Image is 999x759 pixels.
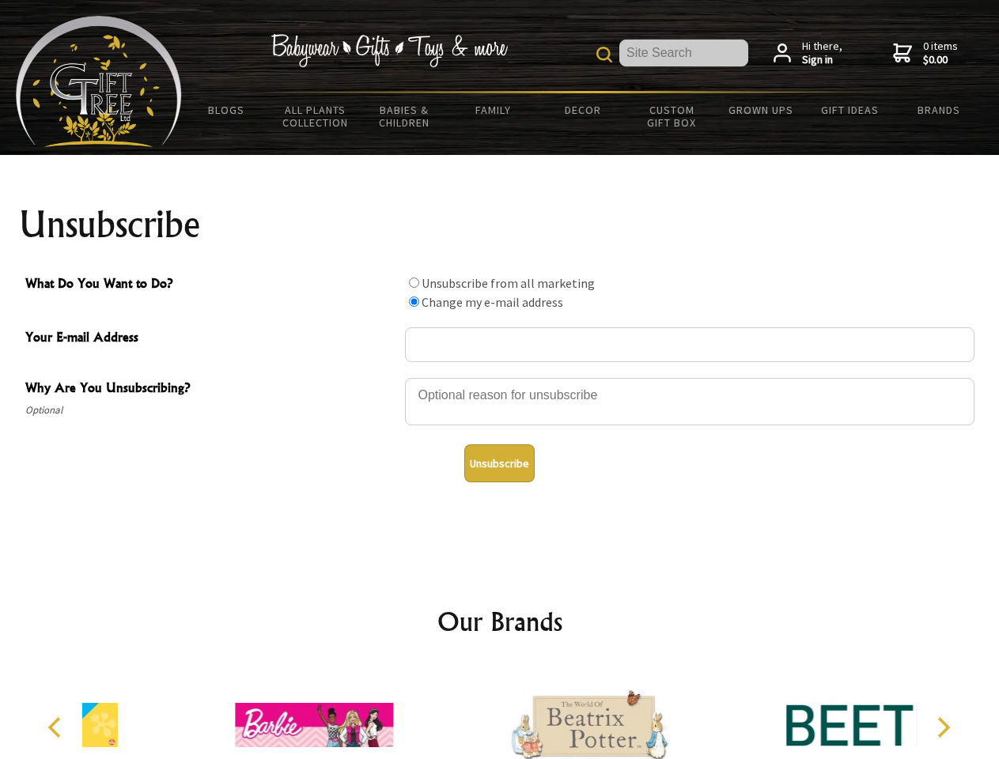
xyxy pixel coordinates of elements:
a: BLOGS [182,93,271,126]
a: Custom Gift Box [627,93,717,139]
input: Site Search [619,40,748,66]
input: Your E-mail Address [405,327,974,362]
h1: Unsubscribe [19,206,981,244]
span: Why Are You Unsubscribing? [25,378,397,401]
a: Hi there,Sign in [774,40,842,67]
span: Optional [25,401,397,420]
a: All Plants Collection [271,93,361,139]
img: Babyware - Gifts - Toys and more... [16,16,182,147]
a: Brands [895,93,984,126]
img: product search [596,47,612,62]
h2: Our Brands [32,602,968,640]
label: Unsubscribe from all marketing [422,275,595,291]
span: Your E-mail Address [25,327,397,350]
img: Babywear - Gifts - Toys & more [271,34,508,67]
textarea: Why Are You Unsubscribing? [405,378,974,425]
strong: Sign in [802,53,842,67]
input: What Do You Want to Do? [409,278,419,288]
span: What Do You Want to Do? [25,274,397,296]
button: Previous [40,710,74,745]
span: 0 items [923,39,958,67]
a: Gift Ideas [805,93,895,126]
a: Grown Ups [716,93,805,126]
a: Babies & Children [360,93,449,139]
a: 0 items$0.00 [893,40,958,67]
strong: $0.00 [923,53,958,67]
input: What Do You Want to Do? [409,296,419,307]
button: Next [925,710,960,745]
span: Hi there, [802,40,842,67]
a: Decor [538,93,627,126]
button: Unsubscribe [464,444,535,482]
a: Family [449,93,539,126]
label: Change my e-mail address [422,294,563,310]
